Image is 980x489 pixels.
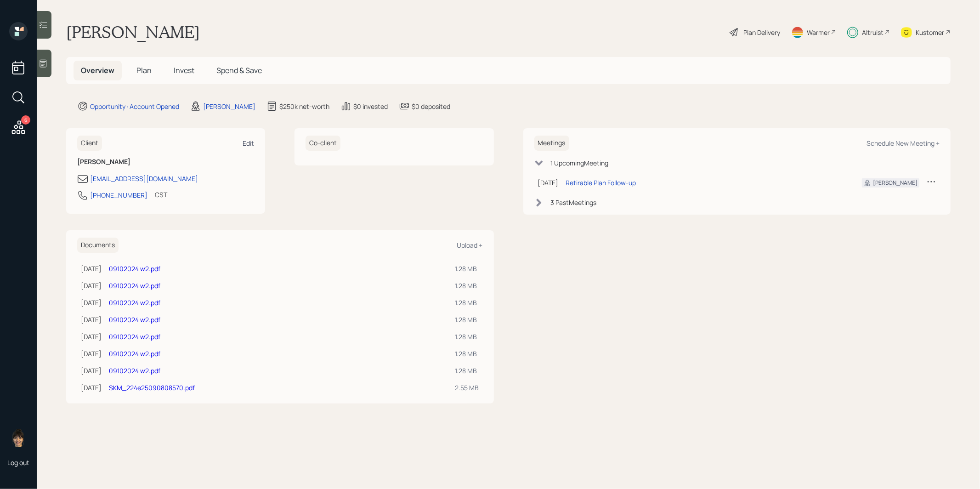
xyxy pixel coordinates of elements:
div: [PERSON_NAME] [203,102,255,111]
div: [EMAIL_ADDRESS][DOMAIN_NAME] [90,174,198,183]
div: Log out [7,458,29,467]
div: Retirable Plan Follow-up [566,178,636,188]
div: 1.28 MB [455,366,479,375]
a: 09102024 w2.pdf [109,281,160,290]
a: 09102024 w2.pdf [109,349,160,358]
a: 09102024 w2.pdf [109,264,160,273]
a: 09102024 w2.pdf [109,315,160,324]
div: [DATE] [81,332,102,341]
h6: Meetings [534,136,569,151]
div: Opportunity · Account Opened [90,102,179,111]
div: 2.55 MB [455,383,479,392]
div: Upload + [457,241,483,250]
span: Invest [174,65,194,75]
a: 09102024 w2.pdf [109,366,160,375]
div: 1 Upcoming Meeting [551,158,609,168]
div: 1.28 MB [455,264,479,273]
h6: Documents [77,238,119,253]
span: Overview [81,65,114,75]
div: 1.28 MB [455,349,479,358]
div: [DATE] [81,349,102,358]
div: [DATE] [81,281,102,290]
div: [DATE] [81,366,102,375]
h1: [PERSON_NAME] [66,22,200,42]
a: 09102024 w2.pdf [109,298,160,307]
div: [DATE] [538,178,559,188]
div: 1.28 MB [455,332,479,341]
a: SKM_224e25090808570.pdf [109,383,195,392]
div: $250k net-worth [279,102,329,111]
div: 1.28 MB [455,281,479,290]
a: 09102024 w2.pdf [109,332,160,341]
div: 1.28 MB [455,315,479,324]
div: Plan Delivery [743,28,780,37]
div: [PERSON_NAME] [873,179,918,187]
span: Plan [136,65,152,75]
h6: Client [77,136,102,151]
div: $0 deposited [412,102,450,111]
div: Schedule New Meeting + [867,139,940,148]
div: Warmer [807,28,830,37]
div: [PHONE_NUMBER] [90,190,147,200]
div: 3 Past Meeting s [551,198,597,207]
div: Edit [243,139,254,148]
div: Altruist [862,28,884,37]
div: $0 invested [353,102,388,111]
div: [DATE] [81,298,102,307]
div: Kustomer [916,28,944,37]
span: Spend & Save [216,65,262,75]
div: [DATE] [81,315,102,324]
div: [DATE] [81,264,102,273]
img: treva-nostdahl-headshot.png [9,429,28,447]
div: 6 [21,115,30,125]
div: 1.28 MB [455,298,479,307]
div: CST [155,190,167,199]
h6: Co-client [306,136,340,151]
h6: [PERSON_NAME] [77,158,254,166]
div: [DATE] [81,383,102,392]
